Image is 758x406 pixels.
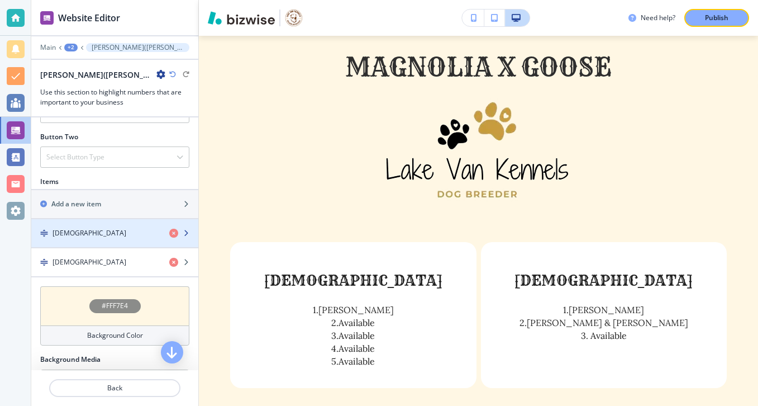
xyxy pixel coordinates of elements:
[40,132,78,142] h2: Button Two
[87,331,143,341] h4: Background Color
[40,69,152,81] h2: [PERSON_NAME]([PERSON_NAME]’s [PERSON_NAME])X Goose-1
[383,98,571,202] img: b189d22b2ddf4caebdfb5bc80f20274c.webp
[313,355,394,368] p: 5.Available
[40,177,59,187] h2: Items
[31,190,198,218] button: Add a new item
[50,383,179,393] p: Back
[58,11,120,25] h2: Website Editor
[208,11,275,25] img: Bizwise Logo
[31,219,198,248] button: Drag[DEMOGRAPHIC_DATA]
[49,379,180,397] button: Back
[519,304,688,317] p: 1.
[514,271,693,291] p: [DEMOGRAPHIC_DATA]
[264,271,442,291] p: [DEMOGRAPHIC_DATA]
[51,199,101,209] h2: Add a new item
[705,13,728,23] p: Publish
[102,301,128,311] h4: #FFF7E4
[313,342,394,355] p: 4.Available
[527,317,688,328] span: [PERSON_NAME] & [PERSON_NAME]
[53,257,126,267] h4: [DEMOGRAPHIC_DATA]
[313,329,394,342] p: 3.Available
[684,9,749,27] button: Publish
[40,355,189,365] h2: Background Media
[345,51,612,83] span: Magnolia X goose
[519,317,688,329] p: 2.
[318,304,394,315] span: [PERSON_NAME]
[313,317,394,329] p: 2.Available
[40,44,56,51] button: Main
[285,9,303,27] img: Your Logo
[40,286,189,346] button: #FFF7E4Background Color
[46,152,104,162] h4: Select Button Type
[40,87,189,107] h3: Use this section to highlight numbers that are important to your business
[641,13,675,23] h3: Need help?
[313,304,394,317] p: 1.
[569,304,644,315] span: [PERSON_NAME]
[31,248,198,277] button: Drag[DEMOGRAPHIC_DATA]
[40,11,54,25] img: editor icon
[86,43,189,52] button: [PERSON_NAME]([PERSON_NAME]’s [PERSON_NAME])X Goose-1
[519,329,688,342] p: 3. Available
[40,258,48,266] img: Drag
[40,229,48,237] img: Drag
[92,44,184,51] p: [PERSON_NAME]([PERSON_NAME]’s [PERSON_NAME])X Goose-1
[64,44,78,51] button: +2
[53,228,126,238] h4: [DEMOGRAPHIC_DATA]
